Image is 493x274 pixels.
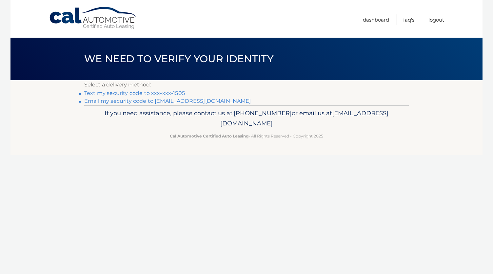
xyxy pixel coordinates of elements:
span: We need to verify your identity [84,53,273,65]
a: Text my security code to xxx-xxx-1505 [84,90,185,96]
a: Email my security code to [EMAIL_ADDRESS][DOMAIN_NAME] [84,98,251,104]
span: [PHONE_NUMBER] [234,109,292,117]
p: Select a delivery method: [84,80,409,89]
a: Dashboard [363,14,389,25]
strong: Cal Automotive Certified Auto Leasing [170,134,248,138]
p: - All Rights Reserved - Copyright 2025 [89,133,404,139]
a: FAQ's [403,14,414,25]
a: Cal Automotive [49,7,137,30]
p: If you need assistance, please contact us at: or email us at [89,108,404,129]
a: Logout [428,14,444,25]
